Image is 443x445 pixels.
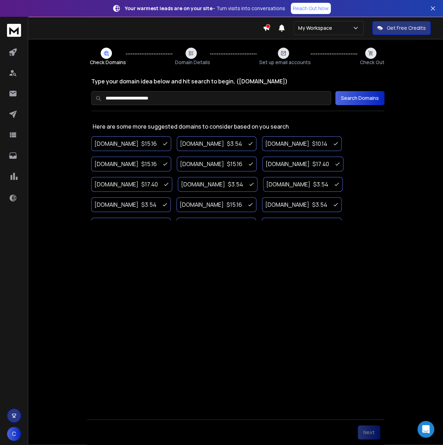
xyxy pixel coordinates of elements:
[125,5,213,12] strong: Your warmest leads are on your site
[7,24,21,37] img: logo
[313,160,329,168] h4: $ 17.40
[180,200,224,209] h3: [DOMAIN_NAME]
[360,59,384,66] span: Check Out
[94,160,139,168] h3: [DOMAIN_NAME]
[94,200,139,209] h3: [DOMAIN_NAME]
[387,25,426,32] p: Get Free Credits
[7,427,21,441] button: C
[227,200,242,209] h4: $ 15.16
[227,139,242,148] h4: $ 3.54
[372,21,431,35] button: Get Free Credits
[94,180,139,189] h3: [DOMAIN_NAME]
[265,139,309,148] h3: [DOMAIN_NAME]
[141,160,157,168] h4: $ 15.16
[227,160,242,168] h4: $ 15.16
[91,122,384,131] p: Here are some more suggested domains to consider based on you search
[266,180,310,189] h3: [DOMAIN_NAME]
[228,180,243,189] h4: $ 3.54
[313,180,328,189] h4: $ 3.54
[90,59,126,66] span: Check Domains
[180,160,224,168] h3: [DOMAIN_NAME]
[141,180,158,189] h4: $ 17.40
[141,139,157,148] h4: $ 15.16
[94,139,139,148] h3: [DOMAIN_NAME]
[141,200,156,209] h4: $ 3.54
[417,421,434,438] div: Open Intercom Messenger
[181,180,225,189] h3: [DOMAIN_NAME]
[265,200,309,209] h3: [DOMAIN_NAME]
[293,5,329,12] p: Reach Out Now
[175,59,210,66] span: Domain Details
[312,200,327,209] h4: $ 3.54
[335,91,384,105] button: Search Domains
[180,139,224,148] h3: [DOMAIN_NAME]
[298,25,335,32] p: My Workspace
[291,3,331,14] a: Reach Out Now
[125,5,285,12] p: – Turn visits into conversations
[312,139,327,148] h4: $ 10.14
[266,160,310,168] h3: [DOMAIN_NAME]
[91,77,384,85] h2: Type your domain idea below and hit search to begin, ([DOMAIN_NAME])
[259,59,311,66] span: Set up email accounts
